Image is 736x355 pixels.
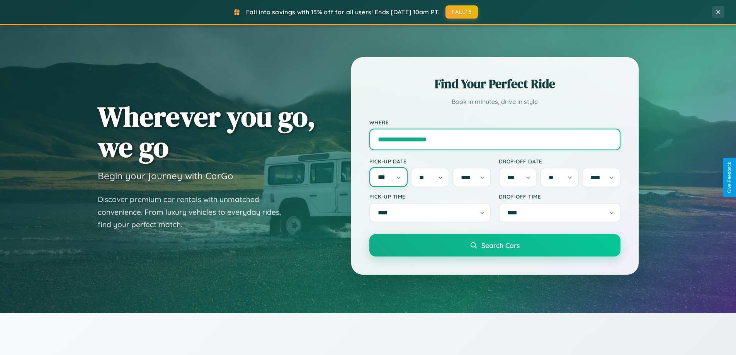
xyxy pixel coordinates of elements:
[499,158,620,165] label: Drop-off Date
[499,193,620,200] label: Drop-off Time
[246,8,440,16] span: Fall into savings with 15% off for all users! Ends [DATE] 10am PT.
[369,96,620,107] p: Book in minutes, drive in style
[445,5,478,19] button: FALL15
[481,241,520,250] span: Search Cars
[98,193,291,231] p: Discover premium car rentals with unmatched convenience. From luxury vehicles to everyday rides, ...
[98,170,233,182] h3: Begin your journey with CarGo
[369,158,491,165] label: Pick-up Date
[369,234,620,256] button: Search Cars
[369,119,620,126] label: Where
[369,75,620,92] h2: Find Your Perfect Ride
[98,101,316,162] h1: Wherever you go, we go
[369,193,491,200] label: Pick-up Time
[727,162,732,193] div: Give Feedback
